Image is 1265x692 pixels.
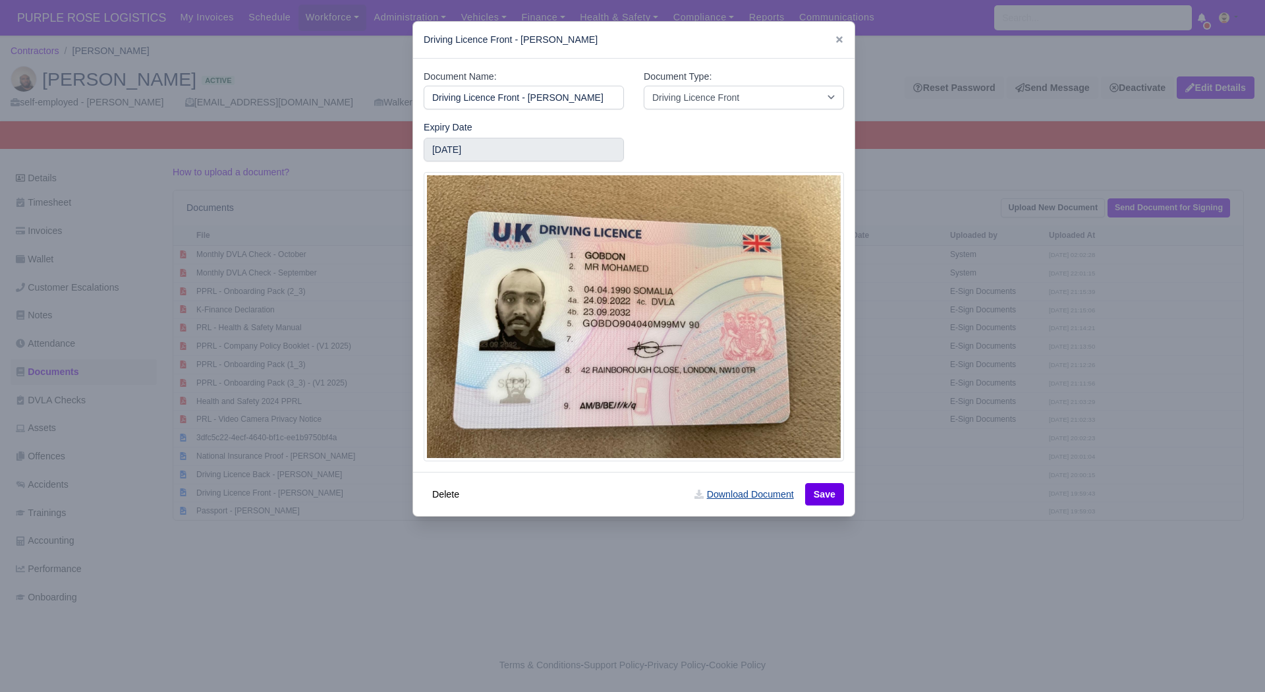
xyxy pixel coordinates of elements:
button: Delete [424,483,468,505]
button: Save [805,483,844,505]
a: Download Document [686,483,802,505]
label: Expiry Date [424,120,472,135]
label: Document Name: [424,69,497,84]
iframe: Chat Widget [1199,629,1265,692]
label: Document Type: [644,69,712,84]
div: Driving Licence Front - [PERSON_NAME] [413,22,855,59]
